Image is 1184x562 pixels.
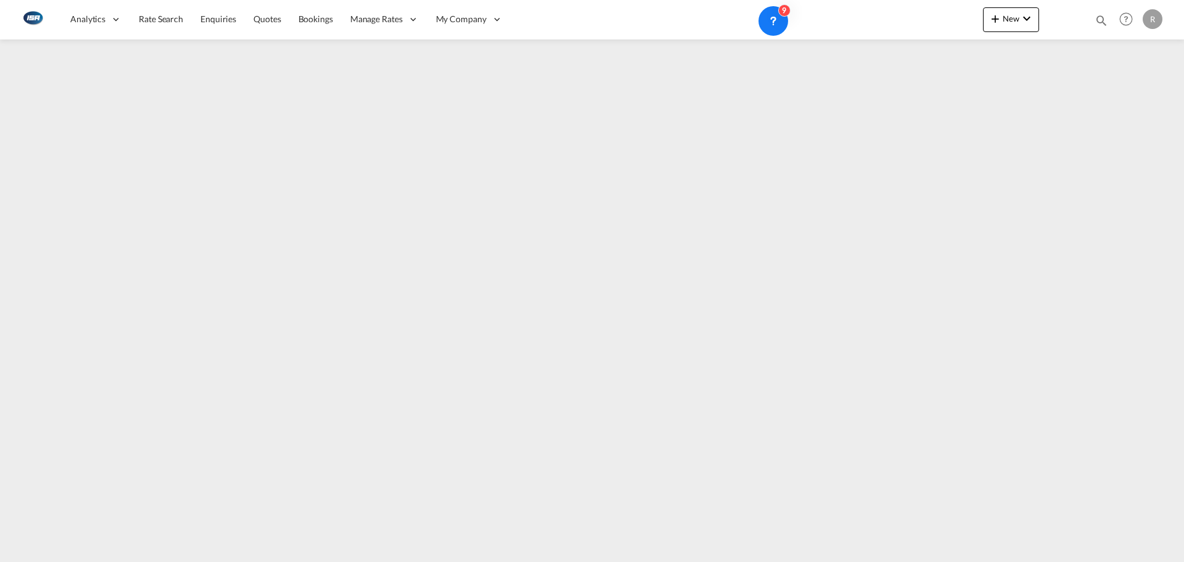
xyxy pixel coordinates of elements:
[298,14,333,24] span: Bookings
[1019,11,1034,26] md-icon: icon-chevron-down
[1116,9,1137,30] span: Help
[200,14,236,24] span: Enquiries
[350,13,403,25] span: Manage Rates
[1095,14,1108,32] div: icon-magnify
[139,14,183,24] span: Rate Search
[988,14,1034,23] span: New
[1143,9,1162,29] div: R
[983,7,1039,32] button: icon-plus 400-fgNewicon-chevron-down
[436,13,487,25] span: My Company
[70,13,105,25] span: Analytics
[18,6,46,33] img: 1aa151c0c08011ec8d6f413816f9a227.png
[988,11,1003,26] md-icon: icon-plus 400-fg
[1116,9,1143,31] div: Help
[253,14,281,24] span: Quotes
[1095,14,1108,27] md-icon: icon-magnify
